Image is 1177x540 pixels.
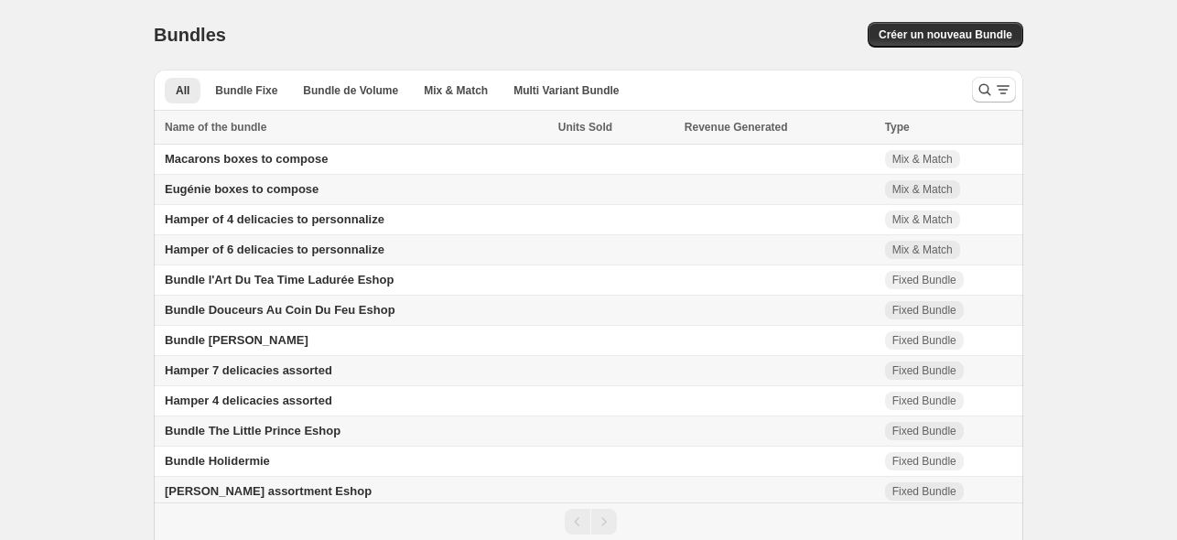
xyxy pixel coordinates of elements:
[892,212,953,227] span: Mix & Match
[868,22,1023,48] button: Créer un nouveau Bundle
[176,83,189,98] span: All
[892,243,953,257] span: Mix & Match
[215,83,277,98] span: Bundle Fixe
[513,83,619,98] span: Multi Variant Bundle
[165,118,547,136] div: Name of the bundle
[685,118,788,136] span: Revenue Generated
[892,333,956,348] span: Fixed Bundle
[303,83,398,98] span: Bundle de Volume
[165,424,340,437] span: Bundle The Little Prince Eshop
[558,118,612,136] span: Units Sold
[424,83,488,98] span: Mix & Match
[892,394,956,408] span: Fixed Bundle
[165,182,319,196] span: Eugénie boxes to compose
[154,502,1023,540] nav: Pagination
[165,212,384,226] span: Hamper of 4 delicacies to personnalize
[165,394,332,407] span: Hamper 4 delicacies assorted
[892,484,956,499] span: Fixed Bundle
[154,24,226,46] h1: Bundles
[892,424,956,438] span: Fixed Bundle
[165,333,308,347] span: Bundle [PERSON_NAME]
[165,303,395,317] span: Bundle Douceurs Au Coin Du Feu Eshop
[892,303,956,318] span: Fixed Bundle
[685,118,806,136] button: Revenue Generated
[165,363,332,377] span: Hamper 7 delicacies assorted
[892,152,953,167] span: Mix & Match
[892,454,956,469] span: Fixed Bundle
[892,273,956,287] span: Fixed Bundle
[892,182,953,197] span: Mix & Match
[879,27,1012,42] span: Créer un nouveau Bundle
[558,118,631,136] button: Units Sold
[892,363,956,378] span: Fixed Bundle
[885,118,1012,136] div: Type
[165,273,394,286] span: Bundle l'Art Du Tea Time Ladurée Eshop
[165,152,328,166] span: Macarons boxes to compose
[165,454,270,468] span: Bundle Holidermie
[165,243,384,256] span: Hamper of 6 delicacies to personnalize
[972,77,1016,103] button: Search and filter results
[165,484,372,498] span: [PERSON_NAME] assortment Eshop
